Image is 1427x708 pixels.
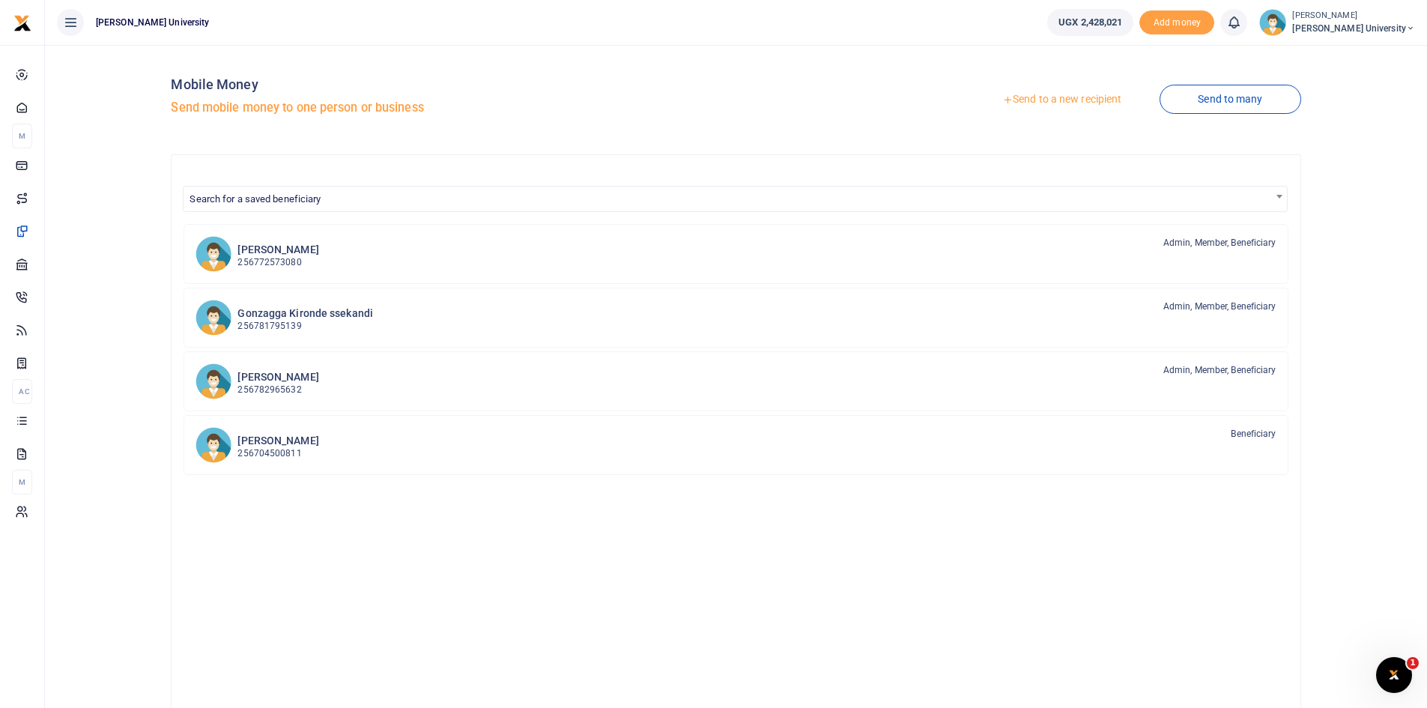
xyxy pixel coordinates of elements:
[196,427,231,463] img: NK
[1231,427,1276,441] span: Beneficiary
[196,363,231,399] img: ScO
[196,236,231,272] img: PB
[964,86,1160,113] a: Send to a new recipient
[184,415,1288,475] a: NK [PERSON_NAME] 256704500811 Beneficiary
[90,16,215,29] span: [PERSON_NAME] University
[237,435,318,447] h6: [PERSON_NAME]
[190,193,321,205] span: Search for a saved beneficiary
[183,186,1287,212] span: Search for a saved beneficiary
[12,379,32,404] li: Ac
[1292,22,1415,35] span: [PERSON_NAME] University
[1259,9,1286,36] img: profile-user
[1163,363,1276,377] span: Admin, Member, Beneficiary
[1139,16,1214,27] a: Add money
[12,124,32,148] li: M
[237,255,318,270] p: 256772573080
[196,300,231,336] img: GKs
[237,447,318,461] p: 256704500811
[237,243,318,256] h6: [PERSON_NAME]
[171,76,730,93] h4: Mobile Money
[12,470,32,494] li: M
[1292,10,1415,22] small: [PERSON_NAME]
[1163,236,1276,249] span: Admin, Member, Beneficiary
[184,224,1288,284] a: PB [PERSON_NAME] 256772573080 Admin, Member, Beneficiary
[1376,657,1412,693] iframe: Intercom live chat
[1058,15,1122,30] span: UGX 2,428,021
[237,371,318,384] h6: [PERSON_NAME]
[1163,300,1276,313] span: Admin, Member, Beneficiary
[1259,9,1415,36] a: profile-user [PERSON_NAME] [PERSON_NAME] University
[184,351,1288,411] a: ScO [PERSON_NAME] 256782965632 Admin, Member, Beneficiary
[184,187,1286,210] span: Search for a saved beneficiary
[237,383,318,397] p: 256782965632
[13,14,31,32] img: logo-small
[1139,10,1214,35] li: Toup your wallet
[1047,9,1133,36] a: UGX 2,428,021
[1041,9,1139,36] li: Wallet ballance
[1407,657,1419,669] span: 1
[237,307,373,320] h6: Gonzagga Kironde ssekandi
[171,100,730,115] h5: Send mobile money to one person or business
[1160,85,1300,114] a: Send to many
[184,288,1288,348] a: GKs Gonzagga Kironde ssekandi 256781795139 Admin, Member, Beneficiary
[1139,10,1214,35] span: Add money
[237,319,373,333] p: 256781795139
[13,16,31,28] a: logo-small logo-large logo-large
